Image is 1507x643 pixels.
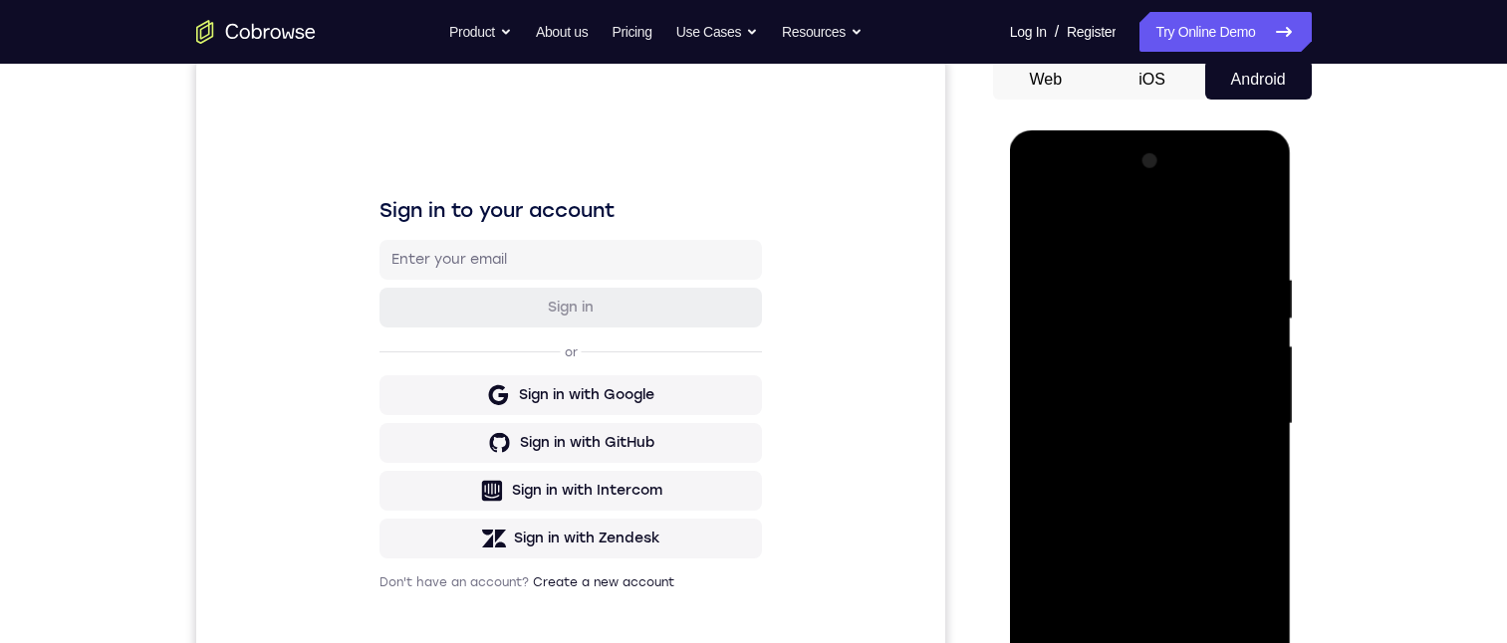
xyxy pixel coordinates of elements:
[1139,12,1311,52] a: Try Online Demo
[323,325,458,345] div: Sign in with Google
[196,20,316,44] a: Go to the home page
[1205,60,1312,100] button: Android
[676,12,758,52] button: Use Cases
[183,459,566,499] button: Sign in with Zendesk
[183,515,566,531] p: Don't have an account?
[1099,60,1205,100] button: iOS
[782,12,863,52] button: Resources
[536,12,588,52] a: About us
[183,411,566,451] button: Sign in with Intercom
[1055,20,1059,44] span: /
[183,316,566,355] button: Sign in with Google
[1010,12,1047,52] a: Log In
[612,12,651,52] a: Pricing
[1067,12,1116,52] a: Register
[324,373,458,393] div: Sign in with GitHub
[365,285,385,301] p: or
[183,363,566,403] button: Sign in with GitHub
[337,516,478,530] a: Create a new account
[318,469,464,489] div: Sign in with Zendesk
[316,421,466,441] div: Sign in with Intercom
[993,60,1100,100] button: Web
[449,12,512,52] button: Product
